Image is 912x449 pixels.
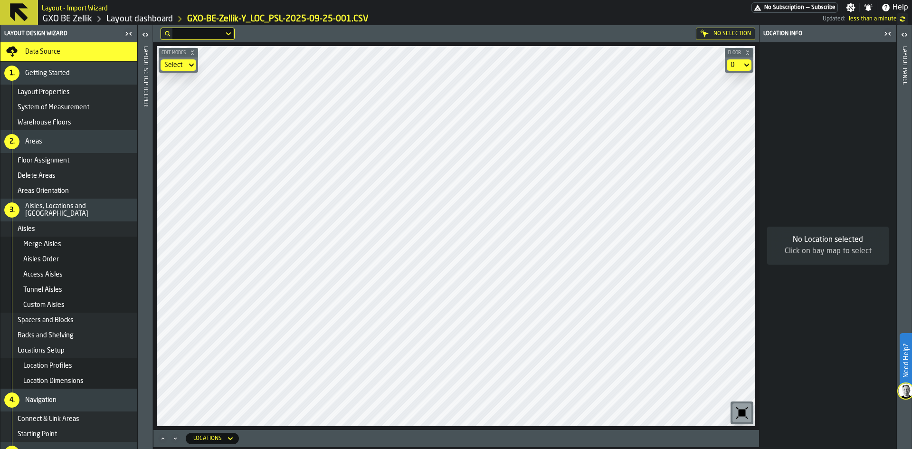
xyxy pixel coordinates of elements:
[0,199,137,221] li: menu Aisles, Locations and Bays
[725,48,753,57] button: button-
[0,221,137,237] li: menu Aisles
[751,2,838,13] a: link-to-/wh/i/5fa160b1-7992-442a-9057-4226e3d2ae6d/pricing/
[122,28,135,39] label: button-toggle-Close me
[25,396,57,404] span: Navigation
[18,187,69,195] span: Areas Orientation
[23,256,59,263] span: Aisles Order
[157,434,169,443] button: Maximize
[0,85,137,100] li: menu Layout Properties
[18,415,79,423] span: Connect & Link Areas
[23,301,65,309] span: Custom Aisles
[849,16,897,22] span: 06/10/2025, 13:36:30
[0,313,137,328] li: menu Spacers and Blocks
[0,42,137,62] li: menu Data Source
[893,2,908,13] span: Help
[23,286,62,294] span: Tunnel Aisles
[0,373,137,389] li: menu Location Dimensions
[0,389,137,411] li: menu Navigation
[0,427,137,442] li: menu Starting Point
[0,282,137,297] li: menu Tunnel Aisles
[25,48,60,56] span: Data Source
[18,172,56,180] span: Delete Areas
[25,202,133,218] span: Aisles, Locations and [GEOGRAPHIC_DATA]
[18,316,74,324] span: Spacers and Blocks
[901,334,911,387] label: Need Help?
[0,168,137,183] li: menu Delete Areas
[760,25,896,42] header: Location Info
[0,297,137,313] li: menu Custom Aisles
[193,435,222,442] div: DropdownMenuValue-locations
[18,157,69,164] span: Floor Assignment
[160,50,188,56] span: Edit Modes
[775,246,881,257] div: Click on bay map to select
[2,30,122,37] div: Layout Design Wizard
[0,237,137,252] li: menu Merge Aisles
[877,2,912,13] label: button-toggle-Help
[187,14,369,24] a: link-to-/wh/i/5fa160b1-7992-442a-9057-4226e3d2ae6d/import/layout/c2289acf-db0f-40b7-8b31-d8edf789...
[159,48,198,57] button: button-
[164,61,183,69] div: DropdownMenuValue-none
[4,134,19,149] div: 2.
[0,252,137,267] li: menu Aisles Order
[106,14,173,24] a: link-to-/wh/i/5fa160b1-7992-442a-9057-4226e3d2ae6d/designer
[761,30,881,37] div: Location Info
[18,332,74,339] span: Racks and Shelving
[734,405,750,420] svg: Reset zoom and position
[823,16,845,22] span: Updated:
[0,25,137,42] header: Layout Design Wizard
[161,59,196,71] div: DropdownMenuValue-none
[897,25,912,449] header: Layout panel
[23,377,84,385] span: Location Dimensions
[23,362,72,370] span: Location Profiles
[18,347,65,354] span: Locations Setup
[860,3,877,12] label: button-toggle-Notifications
[0,115,137,130] li: menu Warehouse Floors
[42,13,432,25] nav: Breadcrumb
[731,61,738,69] div: DropdownMenuValue-default-floor
[898,27,911,44] label: button-toggle-Open
[18,225,35,233] span: Aisles
[0,130,137,153] li: menu Areas
[696,28,755,40] div: No Selection
[901,44,908,447] div: Layout panel
[731,401,753,424] div: button-toolbar-undefined
[0,267,137,282] li: menu Access Aisles
[42,3,108,12] h2: Sub Title
[751,2,838,13] div: Menu Subscription
[138,25,152,449] header: Layout Setup Helper
[23,240,61,248] span: Merge Aisles
[0,358,137,373] li: menu Location Profiles
[0,153,137,168] li: menu Floor Assignment
[726,50,743,56] span: Floor
[881,28,894,39] label: button-toggle-Close me
[764,4,804,11] span: No Subscription
[0,100,137,115] li: menu System of Measurement
[23,271,63,278] span: Access Aisles
[0,62,137,85] li: menu Getting Started
[4,202,19,218] div: 3.
[18,88,70,96] span: Layout Properties
[142,44,149,447] div: Layout Setup Helper
[139,27,152,44] label: button-toggle-Open
[775,234,881,246] div: No Location selected
[0,411,137,427] li: menu Connect & Link Areas
[18,430,57,438] span: Starting Point
[806,4,809,11] span: —
[43,14,92,24] a: link-to-/wh/i/5fa160b1-7992-442a-9057-4226e3d2ae6d
[0,343,137,358] li: menu Locations Setup
[170,434,181,443] button: Minimize
[727,59,751,71] div: DropdownMenuValue-default-floor
[165,31,171,37] div: hide filter
[0,328,137,343] li: menu Racks and Shelving
[842,3,859,12] label: button-toggle-Settings
[4,392,19,408] div: 4.
[18,119,71,126] span: Warehouse Floors
[811,4,836,11] span: Subscribe
[18,104,89,111] span: System of Measurement
[186,433,239,444] div: DropdownMenuValue-locations
[4,66,19,81] div: 1.
[897,13,908,25] label: button-toggle-undefined
[0,183,137,199] li: menu Areas Orientation
[25,69,70,77] span: Getting Started
[25,138,42,145] span: Areas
